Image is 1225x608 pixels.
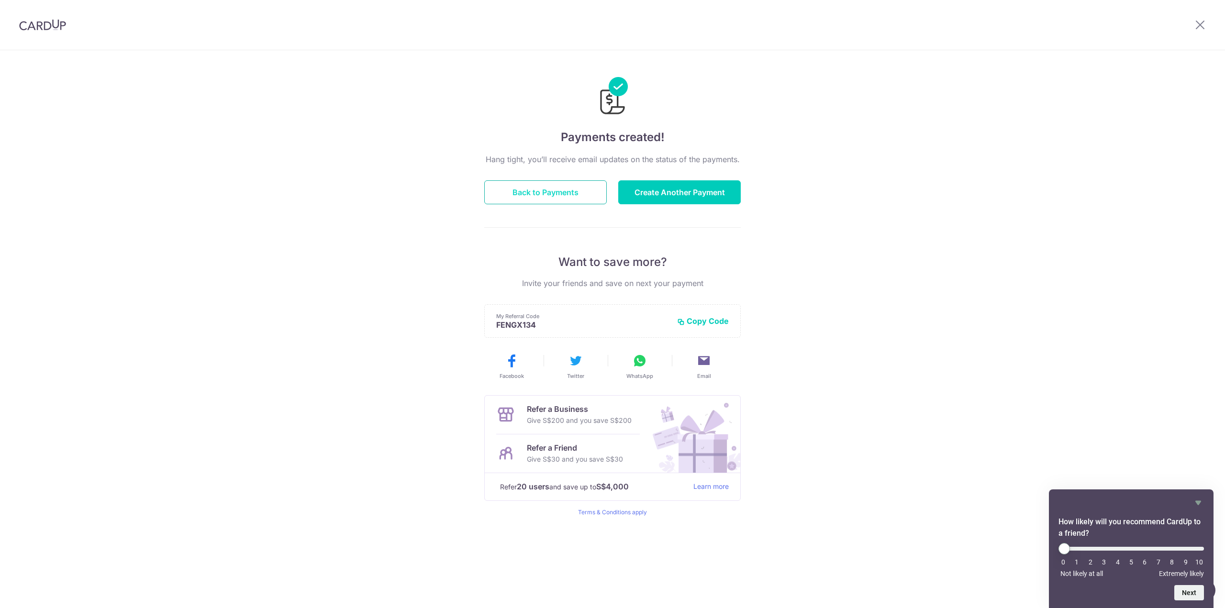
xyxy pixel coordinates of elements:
span: Extremely likely [1159,570,1204,577]
a: Terms & Conditions apply [578,509,647,516]
li: 5 [1126,558,1136,566]
li: 4 [1113,558,1123,566]
p: Refer and save up to [500,481,686,493]
p: My Referral Code [496,312,669,320]
p: Refer a Business [527,403,632,415]
span: 帮助 [24,6,39,15]
span: Facebook [500,372,524,380]
button: WhatsApp [612,353,668,380]
h4: Payments created! [484,129,741,146]
span: Twitter [567,372,584,380]
span: Email [697,372,711,380]
img: CardUp [19,19,66,31]
li: 6 [1140,558,1149,566]
li: 2 [1086,558,1095,566]
img: Refer [644,396,740,473]
p: Invite your friends and save on next your payment [484,277,741,289]
li: 9 [1181,558,1191,566]
button: Facebook [483,353,540,380]
p: Want to save more? [484,254,741,270]
p: Hang tight, you’ll receive email updates on the status of the payments. [484,154,741,165]
li: 7 [1154,558,1163,566]
button: Twitter [547,353,604,380]
button: Copy Code [677,316,729,326]
li: 8 [1167,558,1177,566]
li: 10 [1194,558,1204,566]
h2: How likely will you recommend CardUp to a friend? Select an option from 0 to 10, with 0 being Not... [1058,516,1204,539]
button: Back to Payments [484,180,607,204]
button: Email [676,353,732,380]
li: 3 [1099,558,1109,566]
span: Not likely at all [1060,570,1103,577]
p: Give S$30 and you save S$30 [527,453,623,465]
img: Payments [597,77,628,117]
li: 0 [1058,558,1068,566]
a: Learn more [693,481,729,493]
button: Hide survey [1192,497,1204,509]
p: Give S$200 and you save S$200 [527,415,632,426]
strong: S$4,000 [596,481,629,492]
p: FENGX134 [496,320,669,330]
span: WhatsApp [626,372,653,380]
div: How likely will you recommend CardUp to a friend? Select an option from 0 to 10, with 0 being Not... [1058,497,1204,600]
button: Next question [1174,585,1204,600]
p: Refer a Friend [527,442,623,453]
strong: 20 users [517,481,549,492]
div: How likely will you recommend CardUp to a friend? Select an option from 0 to 10, with 0 being Not... [1058,543,1204,577]
li: 1 [1072,558,1081,566]
button: Create Another Payment [618,180,741,204]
